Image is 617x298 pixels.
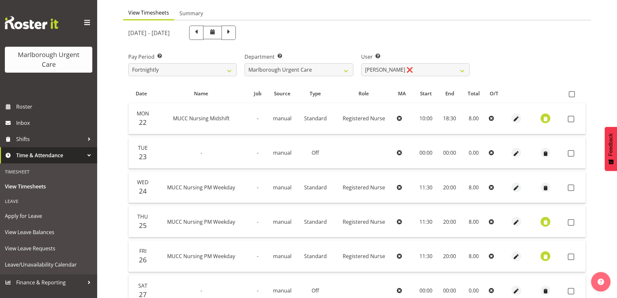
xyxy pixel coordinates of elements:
[138,282,147,289] span: Sat
[414,206,438,237] td: 11:30
[461,172,486,203] td: 8.00
[461,206,486,237] td: 8.00
[167,218,235,225] span: MUCC Nursing PM Weekday
[167,253,235,260] span: MUCC Nursing PM Weekday
[194,90,208,97] span: Name
[254,90,261,97] span: Job
[2,195,96,208] div: Leave
[137,179,149,186] span: Wed
[598,279,604,285] img: help-xxl-2.png
[414,137,438,169] td: 00:00
[490,90,498,97] span: O/T
[137,110,149,117] span: Mon
[398,90,406,97] span: MA
[167,184,235,191] span: MUCC Nursing PM Weekday
[245,53,353,61] label: Department
[298,172,333,203] td: Standard
[438,172,461,203] td: 20:00
[16,118,94,128] span: Inbox
[5,16,58,29] img: Rosterit website logo
[274,90,291,97] span: Source
[5,227,92,237] span: View Leave Balances
[414,241,438,272] td: 11:30
[139,118,147,127] span: 22
[257,115,258,122] span: -
[438,103,461,134] td: 18:30
[128,9,169,17] span: View Timesheets
[438,206,461,237] td: 20:00
[5,260,92,269] span: Leave/Unavailability Calendar
[310,90,321,97] span: Type
[298,137,333,169] td: Off
[257,218,258,225] span: -
[2,165,96,178] div: Timesheet
[273,253,291,260] span: manual
[128,53,237,61] label: Pay Period
[445,90,454,97] span: End
[5,182,92,191] span: View Timesheets
[461,241,486,272] td: 8.00
[359,90,369,97] span: Role
[173,115,230,122] span: MUCC Nursing Midshift
[200,149,202,156] span: -
[608,133,614,156] span: Feedback
[298,206,333,237] td: Standard
[139,152,147,161] span: 23
[420,90,432,97] span: Start
[139,255,147,264] span: 26
[16,134,84,144] span: Shifts
[139,221,147,230] span: 25
[273,287,291,294] span: manual
[343,218,385,225] span: Registered Nurse
[257,184,258,191] span: -
[138,144,148,151] span: Tue
[16,278,84,287] span: Finance & Reporting
[128,29,170,36] h5: [DATE] - [DATE]
[2,240,96,256] a: View Leave Requests
[273,184,291,191] span: manual
[2,224,96,240] a: View Leave Balances
[438,137,461,169] td: 00:00
[11,50,86,69] div: Marlborough Urgent Care
[461,137,486,169] td: 0.00
[273,218,291,225] span: manual
[273,115,291,122] span: manual
[468,90,480,97] span: Total
[273,149,291,156] span: manual
[200,287,202,294] span: -
[461,103,486,134] td: 8.00
[257,287,258,294] span: -
[136,90,147,97] span: Date
[257,149,258,156] span: -
[298,241,333,272] td: Standard
[438,241,461,272] td: 20:00
[5,211,92,221] span: Apply for Leave
[5,244,92,253] span: View Leave Requests
[605,127,617,171] button: Feedback - Show survey
[361,53,470,61] label: User
[414,172,438,203] td: 11:30
[179,9,203,17] span: Summary
[414,103,438,134] td: 10:00
[139,247,146,255] span: Fri
[343,184,385,191] span: Registered Nurse
[343,253,385,260] span: Registered Nurse
[16,150,84,160] span: Time & Attendance
[16,102,94,112] span: Roster
[257,253,258,260] span: -
[2,178,96,195] a: View Timesheets
[137,213,148,220] span: Thu
[2,208,96,224] a: Apply for Leave
[343,115,385,122] span: Registered Nurse
[298,103,333,134] td: Standard
[2,256,96,273] a: Leave/Unavailability Calendar
[139,186,147,196] span: 24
